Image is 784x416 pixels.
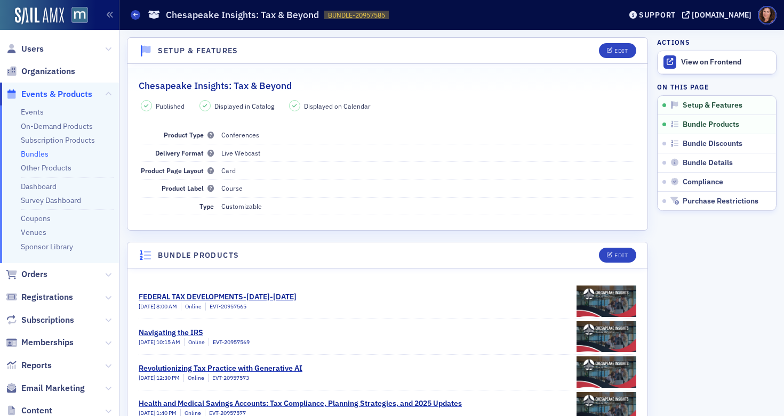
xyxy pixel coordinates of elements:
[205,303,246,311] div: EVT-20957565
[162,184,214,192] span: Product Label
[166,9,319,21] h1: Chesapeake Insights: Tax & Beyond
[158,45,238,56] h4: Setup & Features
[139,355,636,390] a: Revolutionizing Tax Practice with Generative AI[DATE] 12:30 PMOnlineEVT-20957573
[692,10,751,20] div: [DOMAIN_NAME]
[6,88,92,100] a: Events & Products
[209,338,250,347] div: EVT-20957569
[158,250,239,261] h4: Bundle Products
[599,43,636,58] button: Edit
[21,66,75,77] span: Organizations
[139,374,156,381] span: [DATE]
[15,7,64,25] img: SailAMX
[21,163,71,173] a: Other Products
[21,337,74,348] span: Memberships
[155,149,214,157] span: Delivery Format
[6,43,44,55] a: Users
[139,327,250,338] div: Navigating the IRS
[183,374,204,382] div: Online
[6,337,74,348] a: Memberships
[139,303,156,310] span: [DATE]
[6,66,75,77] a: Organizations
[657,37,690,47] h4: Actions
[21,135,95,145] a: Subscription Products
[141,166,214,175] span: Product Page Layout
[221,149,260,157] span: Live Webcast
[221,166,236,175] span: Card
[21,291,73,303] span: Registrations
[683,197,758,206] span: Purchase Restrictions
[221,180,635,197] dd: Course
[156,303,177,310] span: 8:00 AM
[21,121,93,131] a: On-Demand Products
[682,11,755,19] button: [DOMAIN_NAME]
[639,10,676,20] div: Support
[657,82,777,92] h4: On this page
[658,51,776,74] a: View on Frontend
[64,7,88,25] a: View Homepage
[221,130,259,139] span: Conferences
[139,398,462,409] div: Health and Medical Savings Accounts: Tax Compliance, Planning Strategies, and 2025 Updates
[614,252,628,258] div: Edit
[139,283,636,319] a: FEDERAL TAX DEVELOPMENTS-[DATE]-[DATE][DATE] 8:00 AMOnlineEVT-20957565
[139,363,302,374] div: Revolutionizing Tax Practice with Generative AI
[21,214,51,223] a: Coupons
[139,291,297,303] div: FEDERAL TAX DEVELOPMENTS-[DATE]-[DATE]
[614,48,628,54] div: Edit
[758,6,777,25] span: Profile
[71,7,88,23] img: SailAMX
[214,101,274,111] span: Displayed in Catalog
[199,202,214,210] span: Type
[208,374,249,382] div: EVT-20957573
[681,58,771,67] div: View on Frontend
[683,139,742,149] span: Bundle Discounts
[21,227,46,237] a: Venues
[21,149,49,159] a: Bundles
[6,314,74,326] a: Subscriptions
[683,177,723,187] span: Compliance
[6,268,47,280] a: Orders
[304,101,371,111] span: Displayed on Calendar
[683,158,733,168] span: Bundle Details
[21,242,73,251] a: Sponsor Library
[21,88,92,100] span: Events & Products
[21,268,47,280] span: Orders
[156,374,180,381] span: 12:30 PM
[156,338,180,346] span: 10:15 AM
[139,319,636,354] a: Navigating the IRS[DATE] 10:15 AMOnlineEVT-20957569
[328,11,385,20] span: BUNDLE-20957585
[164,130,214,139] span: Product Type
[21,314,74,326] span: Subscriptions
[139,338,156,346] span: [DATE]
[21,382,85,394] span: Email Marketing
[683,120,739,129] span: Bundle Products
[21,107,44,117] a: Events
[6,382,85,394] a: Email Marketing
[139,79,292,93] h2: Chesapeake Insights: Tax & Beyond
[156,101,185,111] span: Published
[221,198,635,215] dd: Customizable
[683,101,742,110] span: Setup & Features
[21,182,57,191] a: Dashboard
[6,360,52,371] a: Reports
[184,338,205,347] div: Online
[599,248,636,263] button: Edit
[21,43,44,55] span: Users
[181,303,202,311] div: Online
[21,195,81,205] a: Survey Dashboard
[6,291,73,303] a: Registrations
[21,360,52,371] span: Reports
